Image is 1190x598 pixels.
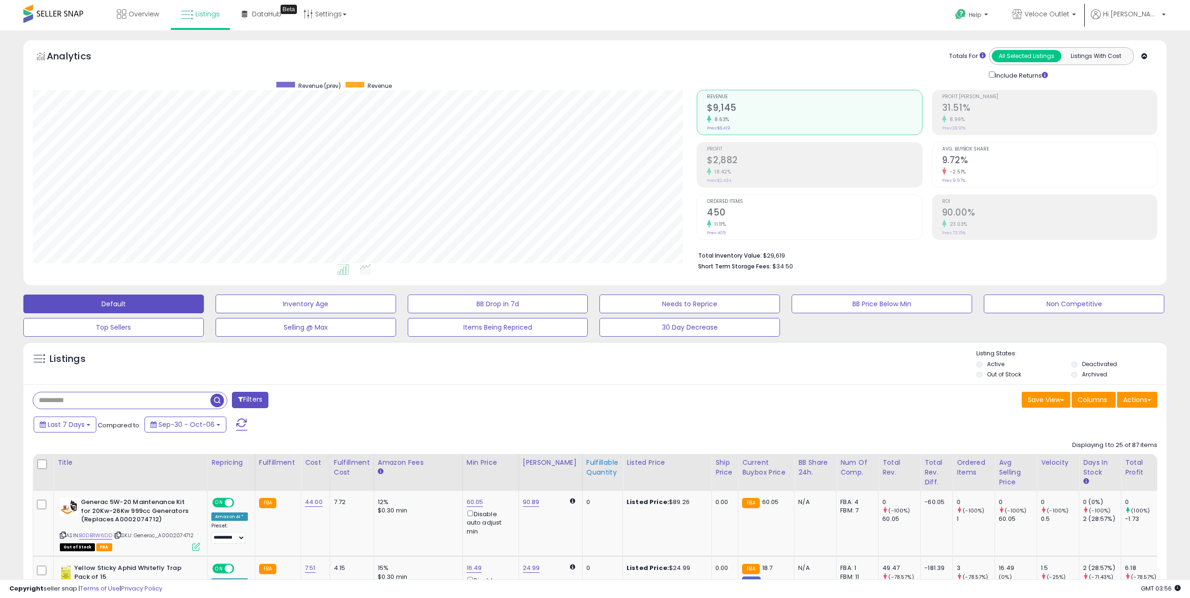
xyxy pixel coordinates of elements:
div: -60.05 [924,498,945,506]
span: Overview [129,9,159,19]
div: 2 (28.57%) [1083,564,1121,572]
small: Amazon Fees. [378,468,383,476]
small: Prev: 405 [707,230,726,236]
span: Revenue [368,82,392,90]
div: FBM: 7 [840,506,871,515]
div: Listed Price [627,458,707,468]
small: Prev: $2,434 [707,178,731,183]
small: 23.03% [946,221,967,228]
div: seller snap | | [9,584,162,593]
div: 0 [1041,498,1079,506]
button: Actions [1117,392,1157,408]
small: Prev: 28.91% [942,125,966,131]
div: 12% [378,498,455,506]
span: $34.50 [772,262,793,271]
small: FBM [742,576,760,586]
span: Listings [195,9,220,19]
button: Columns [1072,392,1116,408]
div: 1 [957,515,995,523]
div: FBA: 1 [840,564,871,572]
span: ON [213,499,225,507]
span: Veloce Outlet [1024,9,1069,19]
i: Get Help [955,8,966,20]
small: (-78.57%) [1131,573,1156,581]
small: FBA [742,564,759,574]
small: 18.42% [711,168,731,175]
span: 13.97 [763,577,778,586]
button: Sep-30 - Oct-06 [144,417,226,432]
small: (100%) [1131,507,1150,514]
span: Avg. Buybox Share [942,147,1157,152]
div: Include Returns [982,70,1059,80]
div: 0 [882,498,920,506]
div: Totals For [949,52,986,61]
small: FBA [259,498,276,508]
small: (-100%) [963,507,984,514]
small: 11.11% [711,221,726,228]
span: All listings that are currently out of stock and unavailable for purchase on Amazon [60,543,95,551]
span: OFF [233,499,248,507]
div: N/A [798,498,829,506]
button: Selling @ Max [216,318,396,337]
small: -2.51% [946,168,966,175]
span: ROI [942,199,1157,204]
small: Prev: $8,419 [707,125,730,131]
a: 24.99 [523,563,540,573]
div: 6.18 [1125,564,1163,572]
small: (-100%) [888,507,910,514]
small: (-78.57%) [888,573,914,581]
span: Revenue (prev) [298,82,341,90]
span: | SKU: Generac_A0002074712 [114,532,194,539]
div: Current Buybox Price [742,458,790,477]
button: BB Price Below Min [792,295,972,313]
div: 0 [586,498,615,506]
div: $0.30 min [378,506,455,515]
span: FBA [96,543,112,551]
li: $29,619 [698,249,1150,260]
h5: Analytics [47,50,109,65]
div: Amazon AI * [211,578,248,587]
span: Hi [PERSON_NAME] [1103,9,1159,19]
h2: 90.00% [942,207,1157,220]
div: Fulfillment Cost [334,458,370,477]
small: Days In Stock. [1083,477,1089,486]
b: Yellow Sticky Aphid Whitefly Trap Pack of 15 [74,564,188,584]
div: Total Rev. Diff. [924,458,949,487]
div: 49.47 [882,564,920,572]
div: Title [58,458,203,468]
label: Active [987,360,1004,368]
label: Deactivated [1082,360,1117,368]
small: (-100%) [1005,507,1026,514]
button: Top Sellers [23,318,204,337]
small: Prev: 9.97% [942,178,965,183]
div: [PERSON_NAME] [523,458,578,468]
div: Total Profit [1125,458,1159,477]
small: FBA [742,498,759,508]
div: Amazon Fees [378,458,459,468]
div: Amazon AI * [211,512,248,521]
button: Listings With Cost [1061,50,1131,62]
button: BB Drop in 7d [408,295,588,313]
span: DataHub [252,9,281,19]
span: Columns [1078,395,1107,404]
div: N/A [798,564,829,572]
h5: Listings [50,353,86,366]
button: Last 7 Days [34,417,96,432]
div: Min Price [467,458,515,468]
div: ASIN: [60,498,200,550]
h2: 9.72% [942,155,1157,167]
div: Days In Stock [1083,458,1117,477]
a: 16.49 [467,563,482,573]
div: $0.30 min [378,573,455,581]
div: 7.72 [334,498,367,506]
span: 60.05 [762,497,779,506]
div: Num of Comp. [840,458,874,477]
div: 0.5 [1041,515,1079,523]
b: Listed Price: [627,563,669,572]
div: Ordered Items [957,458,991,477]
span: Ordered Items [707,199,922,204]
span: ON [213,565,225,573]
a: 7.51 [305,563,316,573]
span: Revenue [707,94,922,100]
div: 0 [586,564,615,572]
